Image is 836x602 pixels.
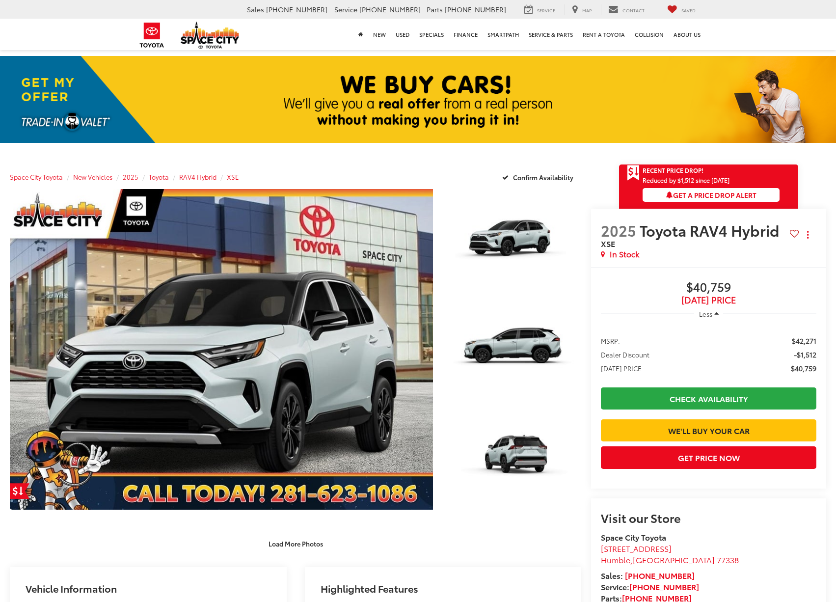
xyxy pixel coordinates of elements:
[630,19,669,50] a: Collision
[799,226,816,244] button: Actions
[643,177,780,183] span: Reduced by $1,512 since [DATE]
[427,4,443,14] span: Parts
[181,22,240,49] img: Space City Toyota
[266,4,327,14] span: [PHONE_NUMBER]
[669,19,705,50] a: About Us
[601,543,739,565] a: [STREET_ADDRESS] Humble,[GEOGRAPHIC_DATA] 77338
[694,305,724,323] button: Less
[601,219,636,241] span: 2025
[643,166,703,174] span: Recent Price Drop!
[699,309,712,318] span: Less
[601,419,816,441] a: We'll Buy Your Car
[601,570,623,581] span: Sales:
[444,298,582,401] a: Expand Photo 2
[537,7,555,13] span: Service
[601,446,816,468] button: Get Price Now
[601,581,699,592] strong: Service:
[227,172,239,181] a: XSE
[565,4,599,15] a: Map
[445,4,506,14] span: [PHONE_NUMBER]
[660,4,703,15] a: My Saved Vehicles
[640,219,782,241] span: Toyota RAV4 Hybrid
[791,363,816,373] span: $40,759
[179,172,216,181] a: RAV4 Hybrid
[610,248,639,260] span: In Stock
[578,19,630,50] a: Rent a Toyota
[262,535,330,552] button: Load More Photos
[717,554,739,565] span: 77338
[794,350,816,359] span: -$1,512
[807,231,809,239] span: dropdown dots
[629,581,699,592] a: [PHONE_NUMBER]
[601,295,816,305] span: [DATE] Price
[73,172,112,181] a: New Vehicles
[601,554,630,565] span: Humble
[359,4,421,14] span: [PHONE_NUMBER]
[601,350,649,359] span: Dealer Discount
[513,173,573,182] span: Confirm Availability
[442,297,583,403] img: 2025 Toyota RAV4 Hybrid XSE
[619,164,798,176] a: Get Price Drop Alert Recent Price Drop!
[601,543,672,554] span: [STREET_ADDRESS]
[483,19,524,50] a: SmartPath
[26,583,117,594] h2: Vehicle Information
[601,511,816,524] h2: Visit our Store
[442,188,583,294] img: 2025 Toyota RAV4 Hybrid XSE
[391,19,414,50] a: Used
[601,531,666,543] strong: Space City Toyota
[5,188,437,511] img: 2025 Toyota RAV4 Hybrid XSE
[334,4,357,14] span: Service
[517,4,563,15] a: Service
[601,387,816,410] a: Check Availability
[633,554,715,565] span: [GEOGRAPHIC_DATA]
[442,406,583,511] img: 2025 Toyota RAV4 Hybrid XSE
[524,19,578,50] a: Service & Parts
[123,172,138,181] a: 2025
[10,483,29,499] a: Get Price Drop Alert
[321,583,418,594] h2: Highlighted Features
[601,238,615,249] span: XSE
[414,19,449,50] a: Specials
[601,336,620,346] span: MSRP:
[792,336,816,346] span: $42,271
[134,19,170,51] img: Toyota
[10,189,433,510] a: Expand Photo 0
[601,363,642,373] span: [DATE] PRICE
[666,190,756,200] span: Get a Price Drop Alert
[444,407,582,510] a: Expand Photo 3
[601,280,816,295] span: $40,759
[625,570,695,581] a: [PHONE_NUMBER]
[247,4,264,14] span: Sales
[444,189,582,292] a: Expand Photo 1
[497,168,582,186] button: Confirm Availability
[601,554,739,565] span: ,
[149,172,169,181] a: Toyota
[601,4,652,15] a: Contact
[627,164,640,181] span: Get Price Drop Alert
[681,7,696,13] span: Saved
[622,7,645,13] span: Contact
[368,19,391,50] a: New
[449,19,483,50] a: Finance
[582,7,592,13] span: Map
[353,19,368,50] a: Home
[10,172,63,181] a: Space City Toyota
